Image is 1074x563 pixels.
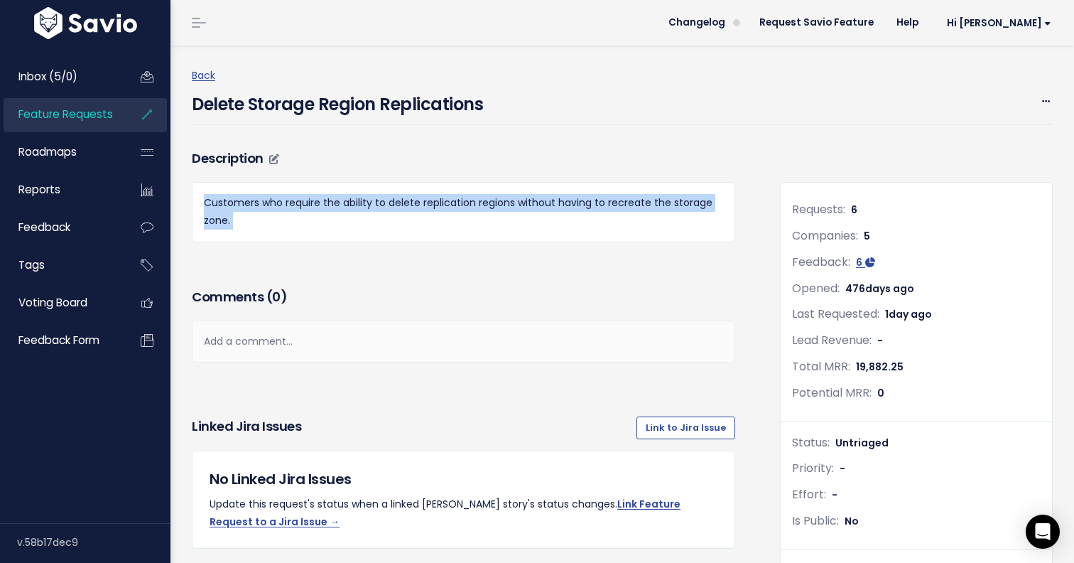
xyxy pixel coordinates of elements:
p: Update this request's status when a linked [PERSON_NAME] story's status changes. [210,495,717,531]
span: days ago [865,281,914,296]
h4: Delete Storage Region Replications [192,85,483,117]
img: logo-white.9d6f32f41409.svg [31,7,141,39]
div: v.58b17dec9 [17,524,170,561]
span: Potential MRR: [792,385,872,401]
a: Link to Jira Issue [636,417,735,439]
span: 1 [885,307,932,321]
span: Reports [18,182,60,197]
span: Feedback: [792,254,850,270]
span: Status: [792,434,830,451]
a: Inbox (5/0) [4,60,118,93]
span: - [840,461,845,476]
a: Tags [4,249,118,281]
span: Total MRR: [792,358,850,375]
div: Add a comment... [192,321,735,363]
div: Open Intercom Messenger [1026,515,1060,549]
a: Feedback form [4,324,118,357]
span: Hi [PERSON_NAME] [947,18,1051,28]
span: Untriaged [835,436,889,450]
span: Last Requested: [792,306,879,322]
span: Roadmaps [18,144,77,159]
span: Feature Requests [18,107,113,122]
p: Customers who require the ability to delete replication regions without having to recreate the st... [204,194,723,230]
span: 6 [851,203,857,217]
span: - [877,333,883,348]
span: Lead Revenue: [792,332,872,348]
span: Changelog [668,18,725,28]
span: Companies: [792,227,858,244]
h3: Comments ( ) [192,287,735,307]
a: Feedback [4,211,118,244]
span: - [832,488,837,502]
a: Voting Board [4,286,118,319]
span: Feedback [18,220,70,235]
a: Reports [4,173,118,206]
span: day ago [889,307,932,321]
a: Hi [PERSON_NAME] [930,12,1063,34]
span: 476 [845,281,914,296]
span: 0 [272,288,281,306]
span: Voting Board [18,295,87,310]
span: Effort: [792,486,826,503]
span: 19,882.25 [856,360,904,374]
span: 0 [877,386,884,400]
a: Back [192,68,215,82]
span: 6 [856,255,862,269]
span: Opened: [792,280,840,296]
span: Requests: [792,201,845,218]
span: Is Public: [792,513,839,529]
h3: Description [192,149,735,168]
a: Roadmaps [4,136,118,168]
h3: Linked Jira issues [192,417,301,439]
a: 6 [856,255,875,269]
a: Feature Requests [4,98,118,131]
span: Inbox (5/0) [18,69,77,84]
h5: No Linked Jira Issues [210,468,717,490]
span: Feedback form [18,333,99,348]
span: Tags [18,257,45,272]
span: No [845,514,859,528]
span: 5 [864,229,870,243]
span: Priority: [792,460,834,476]
a: Request Savio Feature [748,12,885,33]
a: Help [885,12,930,33]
